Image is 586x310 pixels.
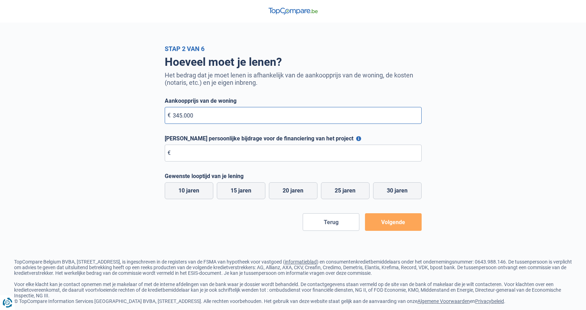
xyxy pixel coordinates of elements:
button: Terug [303,213,359,231]
a: Privacybeleid [475,298,504,304]
button: [PERSON_NAME] persoonlijke bijdrage voor de financiering van het project [356,136,361,141]
a: informatieblad [285,259,317,265]
span: € [168,150,171,156]
h1: Hoeveel moet je lenen? [165,55,422,69]
label: 20 jaren [269,182,317,199]
label: 10 jaren [165,182,213,199]
a: Algemene Voorwaarden [417,298,470,304]
div: Stap 2 van 6 [165,45,422,52]
label: [PERSON_NAME] persoonlijke bijdrage voor de financiering van het project [165,135,422,142]
label: Aankoopprijs van de woning [165,97,422,104]
p: Het bedrag dat je moet lenen is afhankelijk van de aankoopprijs van de woning, de kosten (notaris... [165,71,422,86]
label: 30 jaren [373,182,422,199]
img: TopCompare Logo [269,8,318,15]
span: € [168,112,171,119]
label: 15 jaren [217,182,265,199]
button: Volgende [365,213,422,231]
label: 25 jaren [321,182,370,199]
label: Gewenste looptijd van je lening [165,173,422,179]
